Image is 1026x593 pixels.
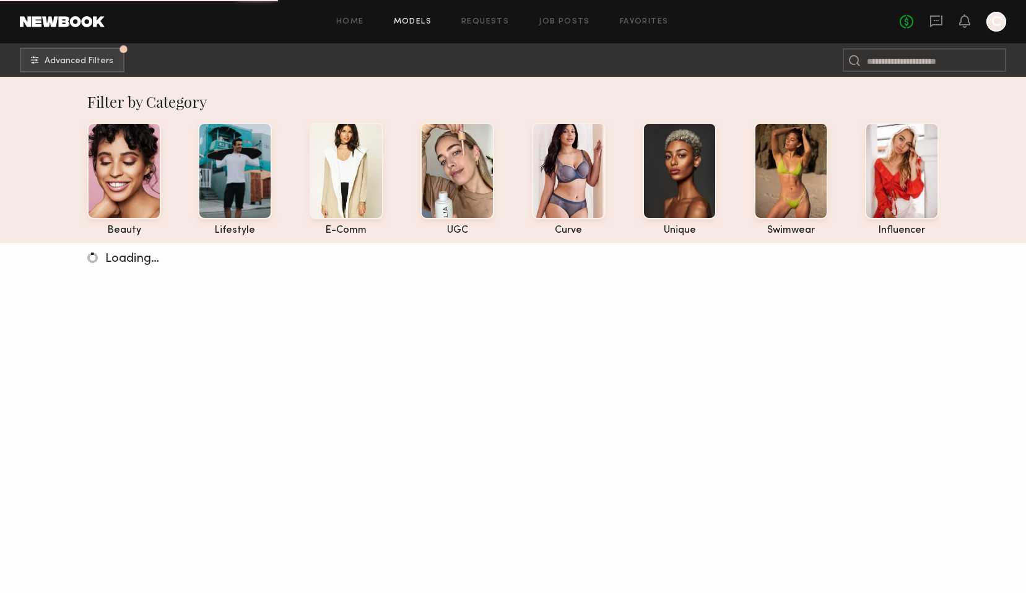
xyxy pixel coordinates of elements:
[461,18,509,26] a: Requests
[643,225,716,236] div: unique
[45,57,113,66] span: Advanced Filters
[865,225,939,236] div: influencer
[420,225,494,236] div: UGC
[620,18,669,26] a: Favorites
[394,18,432,26] a: Models
[754,225,828,236] div: swimwear
[539,18,590,26] a: Job Posts
[105,253,159,265] span: Loading…
[198,225,272,236] div: lifestyle
[87,225,161,236] div: beauty
[986,12,1006,32] a: C
[310,225,383,236] div: e-comm
[20,48,124,72] button: Advanced Filters
[87,92,939,111] div: Filter by Category
[532,225,606,236] div: curve
[336,18,364,26] a: Home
